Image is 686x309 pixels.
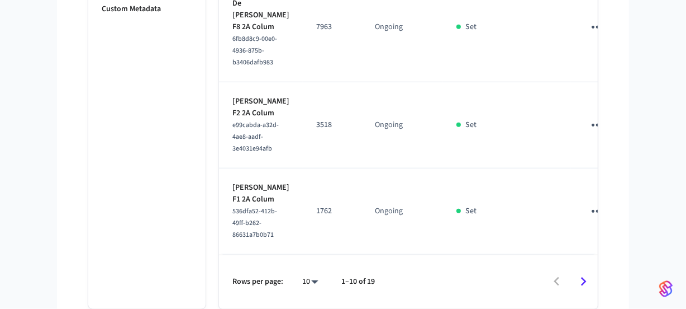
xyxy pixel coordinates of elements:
td: Ongoing [361,82,443,168]
td: Ongoing [361,168,443,255]
div: 10 [297,274,323,290]
p: Set [465,205,477,217]
p: [PERSON_NAME] F1 2A Colum [232,182,289,205]
p: Set [465,21,477,33]
img: SeamLogoGradient.69752ec5.svg [659,280,673,298]
span: 6fb8d8c9-00e0-4936-875b-b3406dafb983 [232,34,277,67]
p: 7963 [316,21,348,33]
p: Set [465,119,477,131]
span: e99cabda-a32d-4ae8-aadf-3e4031e94afb [232,120,279,153]
p: [PERSON_NAME] F2 2A Colum [232,96,289,119]
p: 1762 [316,205,348,217]
p: 3518 [316,119,348,131]
span: 536dfa52-412b-49ff-b262-86631a7b0b71 [232,207,277,240]
p: Rows per page: [232,276,283,288]
p: 1–10 of 19 [341,276,375,288]
button: Go to next page [570,269,597,295]
p: Custom Metadata [102,3,192,15]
